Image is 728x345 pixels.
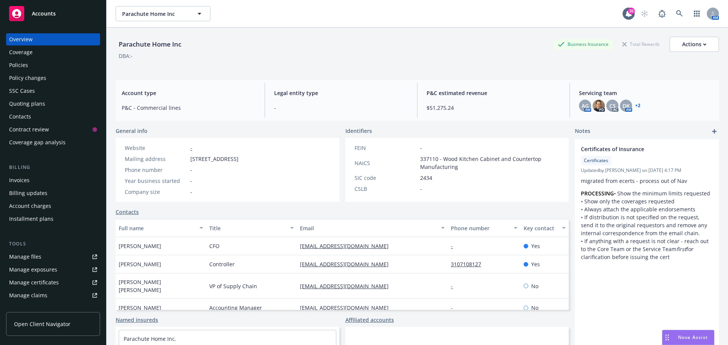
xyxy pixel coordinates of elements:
a: Coverage [6,46,100,58]
div: Quoting plans [9,98,45,110]
div: Key contact [524,224,557,232]
div: Full name [119,224,195,232]
div: Policy changes [9,72,46,84]
div: FEIN [355,144,417,152]
button: Nova Assist [662,330,714,345]
a: Contacts [116,208,139,216]
span: Accounts [32,11,56,17]
div: Actions [682,37,706,52]
span: [PERSON_NAME] [PERSON_NAME] [119,278,203,294]
a: 3107108127 [451,261,487,268]
div: Coverage gap analysis [9,136,66,148]
a: Report a Bug [654,6,670,21]
a: add [710,127,719,136]
strong: PROCESSING [581,190,614,197]
div: CSLB [355,185,417,193]
img: photo [593,100,605,112]
a: Invoices [6,174,100,186]
span: General info [116,127,147,135]
a: - [451,304,459,311]
a: - [451,283,459,290]
span: [PERSON_NAME] [119,260,161,268]
a: Parachute Home Inc. [124,335,176,342]
span: Identifiers [345,127,372,135]
div: NAICS [355,159,417,167]
div: Coverage [9,46,33,58]
div: Business Insurance [554,39,612,49]
div: Year business started [125,177,187,185]
span: - [420,144,422,152]
div: Contract review [9,123,49,136]
span: - [420,185,422,193]
p: migrated from ecerts - process out of Nav [581,177,713,185]
span: 337110 - Wood Kitchen Cabinet and Countertop Manufacturing [420,155,560,171]
a: [EMAIL_ADDRESS][DOMAIN_NAME] [300,261,395,268]
span: P&C - Commercial lines [122,104,256,112]
a: Billing updates [6,187,100,199]
a: - [451,242,459,250]
a: Policy changes [6,72,100,84]
button: Actions [670,37,719,52]
span: Account type [122,89,256,97]
span: No [531,282,538,290]
div: Title [209,224,286,232]
span: - [274,104,408,112]
span: Notes [575,127,590,136]
span: Nova Assist [678,334,708,340]
div: Company size [125,188,187,196]
span: 2434 [420,174,432,182]
div: Policies [9,59,28,71]
em: first [676,245,686,253]
a: Switch app [689,6,704,21]
div: Manage claims [9,289,47,301]
div: Account charges [9,200,51,212]
a: Start snowing [637,6,652,21]
div: Contacts [9,111,31,123]
span: Controller [209,260,235,268]
a: Quoting plans [6,98,100,110]
button: Phone number [448,219,520,237]
a: Affiliated accounts [345,316,394,324]
a: Manage BORs [6,302,100,314]
a: Manage exposures [6,264,100,276]
span: Legal entity type [274,89,408,97]
div: Billing [6,164,100,171]
a: Manage files [6,251,100,263]
span: [PERSON_NAME] [119,242,161,250]
div: Certificates of InsuranceCertificatesUpdatedby [PERSON_NAME] on [DATE] 4:17 PMmigrated from ecert... [575,139,719,267]
div: Overview [9,33,33,45]
div: Installment plans [9,213,53,225]
a: Contacts [6,111,100,123]
a: Account charges [6,200,100,212]
span: [STREET_ADDRESS] [190,155,238,163]
span: Servicing team [579,89,713,97]
div: Invoices [9,174,30,186]
a: Installment plans [6,213,100,225]
span: - [190,188,192,196]
div: Manage exposures [9,264,57,276]
button: Parachute Home Inc [116,6,210,21]
span: Open Client Navigator [14,320,71,328]
div: Billing updates [9,187,47,199]
span: Parachute Home Inc [122,10,188,18]
div: Website [125,144,187,152]
div: Email [300,224,436,232]
span: Updated by [PERSON_NAME] on [DATE] 4:17 PM [581,167,713,174]
div: Total Rewards [618,39,664,49]
a: Policies [6,59,100,71]
a: Search [672,6,687,21]
span: Certificates [584,157,608,164]
a: Overview [6,33,100,45]
span: Yes [531,260,540,268]
div: 35 [628,8,635,14]
div: Parachute Home Inc [116,39,184,49]
div: Drag to move [662,330,672,345]
p: • Show the minimum limits requested • Show only the coverages requested • Always attach the appli... [581,189,713,261]
span: No [531,304,538,312]
button: Key contact [521,219,569,237]
a: Contract review [6,123,100,136]
div: DBA: - [119,52,133,60]
div: Mailing address [125,155,187,163]
a: Accounts [6,3,100,24]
